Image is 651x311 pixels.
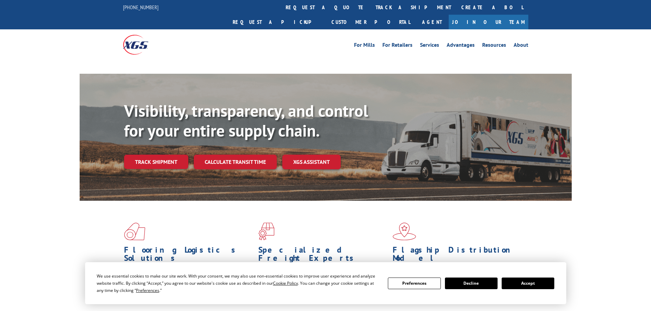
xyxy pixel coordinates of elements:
[447,42,475,50] a: Advantages
[282,155,341,169] a: XGS ASSISTANT
[97,272,380,294] div: We use essential cookies to make our site work. With your consent, we may also use non-essential ...
[445,278,498,289] button: Decline
[382,42,412,50] a: For Retailers
[124,223,145,240] img: xgs-icon-total-supply-chain-intelligence-red
[136,287,159,293] span: Preferences
[258,223,274,240] img: xgs-icon-focused-on-flooring-red
[194,155,277,169] a: Calculate transit time
[124,246,253,266] h1: Flooring Logistics Solutions
[514,42,528,50] a: About
[85,262,566,304] div: Cookie Consent Prompt
[273,280,298,286] span: Cookie Policy
[420,42,439,50] a: Services
[123,4,159,11] a: [PHONE_NUMBER]
[258,246,388,266] h1: Specialized Freight Experts
[228,15,326,29] a: Request a pickup
[124,155,188,169] a: Track shipment
[388,278,440,289] button: Preferences
[393,246,522,266] h1: Flagship Distribution Model
[415,15,449,29] a: Agent
[449,15,528,29] a: Join Our Team
[393,223,416,240] img: xgs-icon-flagship-distribution-model-red
[124,100,368,141] b: Visibility, transparency, and control for your entire supply chain.
[354,42,375,50] a: For Mills
[482,42,506,50] a: Resources
[326,15,415,29] a: Customer Portal
[502,278,554,289] button: Accept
